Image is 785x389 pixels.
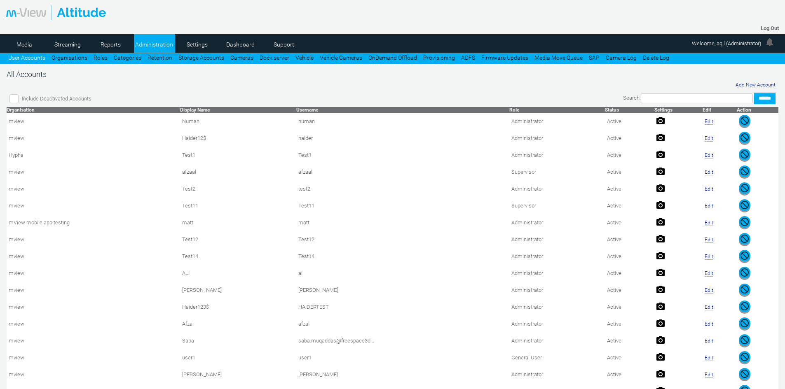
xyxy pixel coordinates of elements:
[656,302,665,310] img: camera24.png
[656,167,665,175] img: camera24.png
[705,270,713,277] a: Edit
[739,182,750,194] img: user-active-green-icon.svg
[298,169,312,175] span: afzaal
[605,107,619,113] a: Status
[656,319,665,327] img: camera24.png
[47,38,87,51] a: Streaming
[534,54,583,61] a: Media Move Queue
[705,119,713,125] a: Edit
[705,220,713,226] a: Edit
[705,152,713,158] a: Edit
[296,107,318,113] a: Username
[182,152,195,158] span: Contact Method: SMS and Email
[739,172,750,178] a: Deactivate
[180,107,210,113] a: Display Name
[9,152,23,158] span: Hypha
[656,370,665,378] img: camera24.png
[178,54,224,61] a: Storage Accounts
[739,307,750,313] a: Deactivate
[509,147,605,163] td: Administrator
[264,38,304,51] a: Support
[739,165,750,177] img: user-active-green-icon.svg
[298,321,309,327] span: afzal
[4,38,44,51] a: Media
[509,248,605,265] td: Administrator
[705,287,713,293] a: Edit
[656,201,665,209] img: camera24.png
[114,54,141,61] a: Categories
[182,186,195,192] span: Contact Method: SMS and Email
[509,130,605,147] td: Administrator
[705,169,713,175] a: Edit
[705,321,713,327] a: Edit
[298,270,304,276] span: ali
[656,133,665,142] img: camera24.png
[182,236,198,242] span: Contact Method: SMS and Email
[739,300,750,312] img: user-active-green-icon.svg
[656,116,665,125] img: camera24.png
[654,107,703,113] th: Settings
[509,180,605,197] td: Administrator
[605,180,654,197] td: Active
[692,40,761,47] span: Welcome, aqil (Administrator)
[423,54,455,61] a: Provisioning
[605,315,654,332] td: Active
[509,315,605,332] td: Administrator
[298,118,315,124] span: numan
[739,334,750,346] img: user-active-green-icon.svg
[656,252,665,260] img: camera24.png
[320,54,362,61] a: Vehicle Cameras
[643,54,669,61] a: Delete Log
[52,54,87,61] a: Organisations
[298,219,309,226] span: matt
[298,152,312,158] span: Test1
[739,216,750,228] img: user-active-green-icon.svg
[220,38,260,51] a: Dashboard
[509,197,605,214] td: Supervisor
[7,70,47,79] span: All Accounts
[509,163,605,180] td: Supervisor
[298,287,338,293] span: michael
[739,223,750,229] a: Deactivate
[182,371,222,377] span: Contact Method: SMS and Email
[605,265,654,282] td: Active
[298,354,312,361] span: user1
[605,197,654,214] td: Active
[739,358,750,364] a: Deactivate
[739,199,750,211] img: user-active-green-icon.svg
[94,54,108,61] a: Roles
[739,121,750,128] a: Deactivate
[134,38,174,51] a: Administration
[703,107,737,113] th: Edit
[295,54,314,61] a: Vehicle
[605,298,654,315] td: Active
[481,54,528,61] a: Firmware Updates
[298,236,314,242] span: Test12
[739,273,750,280] a: Deactivate
[739,250,750,261] img: user-active-green-icon.svg
[605,282,654,298] td: Active
[298,304,329,310] span: HAIDERTEST
[182,338,194,344] span: Contact Method: SMS and Email
[9,135,24,141] span: mview
[298,135,313,141] span: haider
[509,298,605,315] td: Administrator
[739,233,750,245] img: user-active-green-icon.svg
[9,304,24,310] span: mview
[9,354,24,361] span: mview
[739,138,750,144] a: Deactivate
[368,54,417,61] a: OnDemand Offload
[605,332,654,349] td: Active
[182,219,193,226] span: Contact Method: SMS and Email
[9,287,24,293] span: mview
[298,371,338,377] span: Mikael
[739,375,750,381] a: Deactivate
[656,285,665,293] img: camera24.png
[656,150,665,158] img: camera24.png
[739,149,750,160] img: user-active-green-icon.svg
[737,107,778,113] th: Action
[761,25,779,31] a: Log Out
[605,248,654,265] td: Active
[736,82,776,88] a: Add New Account
[230,54,253,61] a: Cameras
